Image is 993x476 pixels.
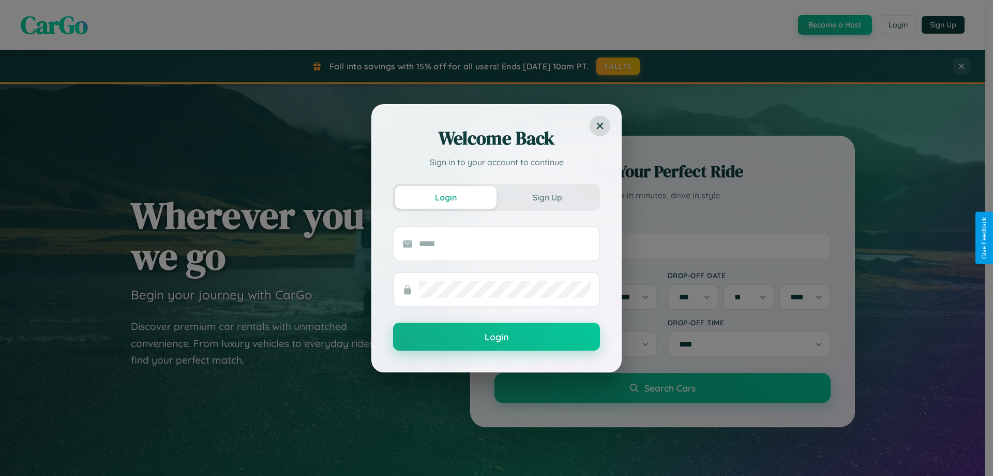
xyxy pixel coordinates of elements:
button: Login [395,186,496,209]
button: Login [393,323,600,351]
p: Sign in to your account to continue [393,156,600,168]
button: Sign Up [496,186,598,209]
h2: Welcome Back [393,126,600,151]
div: Give Feedback [981,217,988,259]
